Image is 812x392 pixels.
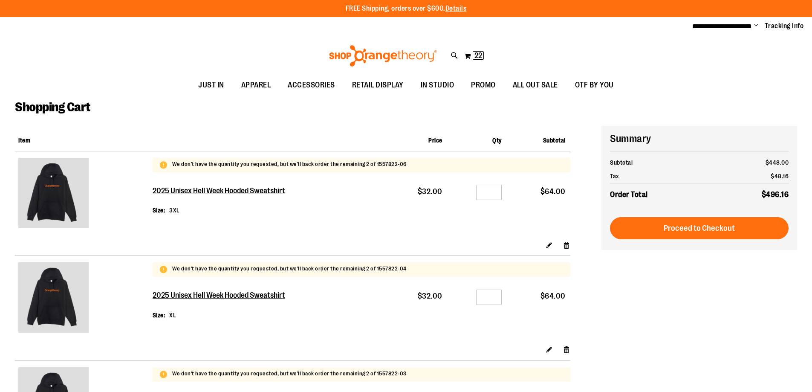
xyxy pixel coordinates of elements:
a: 2025 Unisex Hell Week Hooded Sweatshirt [153,186,286,196]
th: Subtotal [610,156,715,169]
img: Shop Orangetheory [328,45,438,67]
span: IN STUDIO [421,75,454,95]
span: 22 [474,51,482,60]
p: We don't have the quantity you requested, but we'll back order the remaining 2 of 1557822-06 [172,160,407,168]
span: ALL OUT SALE [513,75,558,95]
a: Details [445,5,467,12]
p: We don't have the quantity you requested, but we'll back order the remaining 2 of 1557822-04 [172,265,407,273]
span: $496.16 [762,190,789,199]
a: Remove item [563,345,570,354]
a: Tracking Info [765,21,804,31]
dt: Size [153,311,165,319]
dd: 3XL [169,206,180,215]
span: $64.00 [540,187,566,196]
dt: Size [153,206,165,215]
span: Item [18,137,30,144]
span: $448.00 [766,159,789,166]
button: Proceed to Checkout [610,217,789,239]
span: Shopping Cart [15,100,90,114]
img: 2025 Unisex Hell Week Hooded Sweatshirt [18,262,89,333]
strong: Order Total [610,188,648,200]
span: APPAREL [241,75,271,95]
dd: XL [169,311,176,319]
p: We don't have the quantity you requested, but we'll back order the remaining 2 of 1557822-03 [172,370,407,378]
span: $48.16 [771,173,789,180]
span: Proceed to Checkout [664,224,735,233]
span: JUST IN [198,75,224,95]
span: $32.00 [418,292,442,300]
span: Qty [492,137,502,144]
a: 2025 Unisex Hell Week Hooded Sweatshirt [18,158,149,230]
span: Price [428,137,442,144]
th: Tax [610,169,715,183]
span: RETAIL DISPLAY [352,75,404,95]
h2: Summary [610,131,789,146]
a: 2025 Unisex Hell Week Hooded Sweatshirt [18,262,149,335]
span: $32.00 [418,187,442,196]
span: PROMO [471,75,496,95]
span: OTF BY YOU [575,75,614,95]
span: Subtotal [543,137,566,144]
span: $64.00 [540,292,566,300]
span: ACCESSORIES [288,75,335,95]
a: 2025 Unisex Hell Week Hooded Sweatshirt [153,291,286,300]
p: FREE Shipping, orders over $600. [346,4,467,14]
a: Remove item [563,240,570,249]
button: Account menu [754,22,758,30]
img: 2025 Unisex Hell Week Hooded Sweatshirt [18,158,89,228]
